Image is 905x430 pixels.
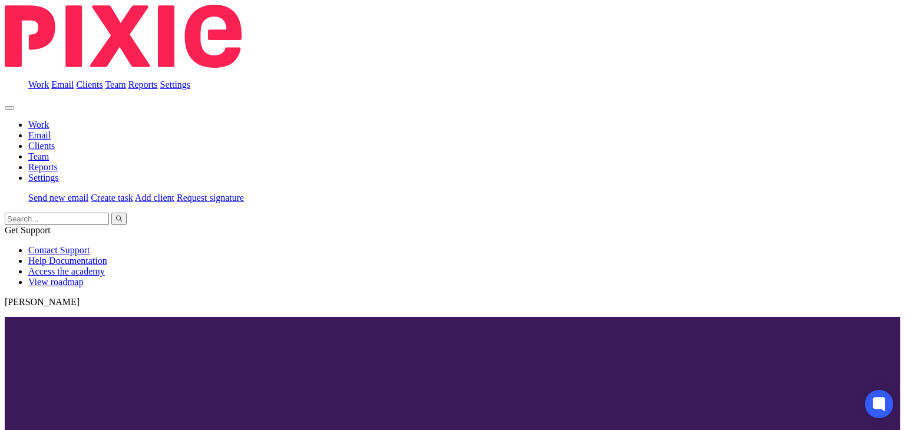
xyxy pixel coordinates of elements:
[177,193,244,203] a: Request signature
[28,80,49,90] a: Work
[105,80,125,90] a: Team
[28,266,105,276] a: Access the academy
[111,213,127,225] button: Search
[5,225,51,235] span: Get Support
[28,120,49,130] a: Work
[28,245,90,255] a: Contact Support
[135,193,174,203] a: Add client
[28,141,55,151] a: Clients
[128,80,158,90] a: Reports
[5,297,900,307] p: [PERSON_NAME]
[160,80,191,90] a: Settings
[5,5,242,68] img: Pixie
[28,193,88,203] a: Send new email
[76,80,103,90] a: Clients
[5,213,109,225] input: Search
[28,256,107,266] a: Help Documentation
[51,80,74,90] a: Email
[91,193,133,203] a: Create task
[28,130,51,140] a: Email
[28,151,49,161] a: Team
[28,173,59,183] a: Settings
[28,277,84,287] a: View roadmap
[28,162,58,172] a: Reports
